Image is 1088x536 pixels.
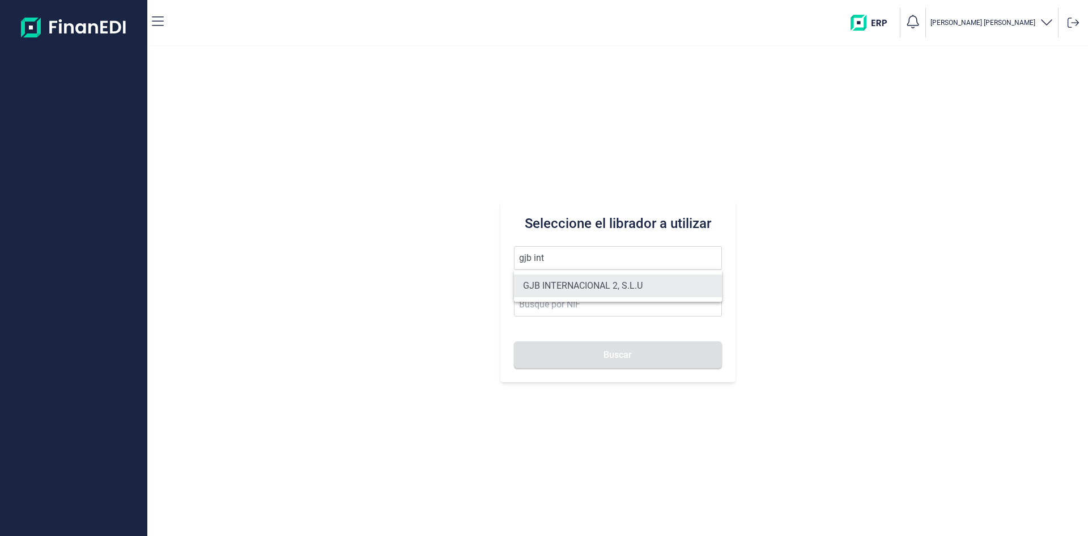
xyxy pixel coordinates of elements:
button: [PERSON_NAME] [PERSON_NAME] [930,15,1053,31]
li: GJB INTERNACIONAL 2, S.L.U [514,275,722,297]
input: Seleccione la razón social [514,246,722,270]
h3: Seleccione el librador a utilizar [514,214,722,233]
p: [PERSON_NAME] [PERSON_NAME] [930,18,1035,27]
img: erp [851,15,895,31]
input: Busque por NIF [514,293,722,316]
button: Buscar [514,341,722,369]
span: Buscar [603,351,632,359]
img: Logo de aplicación [21,9,127,45]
